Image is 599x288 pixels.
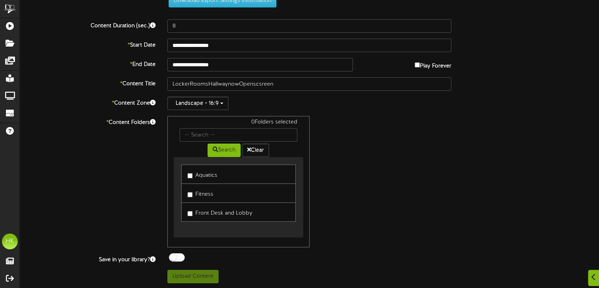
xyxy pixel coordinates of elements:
[187,192,193,197] input: Fitness
[415,58,451,70] label: Play Forever
[187,173,193,178] input: Aquatics
[14,253,161,264] label: Save in your library?
[14,19,161,30] label: Content Duration (sec.)
[180,128,297,142] input: -- Search --
[167,77,451,91] input: Title of this Content
[187,211,193,216] input: Front Desk and Lobby
[242,144,269,157] button: Clear
[208,144,241,157] button: Search
[415,62,420,67] input: Play Forever
[14,77,161,88] label: Content Title
[167,270,219,283] button: Upload Content
[2,234,18,249] div: HK
[167,97,228,110] button: Landscape - 16:9
[14,116,161,127] label: Content Folders
[14,58,161,69] label: End Date
[187,188,213,198] label: Fitness
[14,97,161,107] label: Content Zone
[187,169,217,180] label: Aquatics
[174,118,303,128] div: 0 Folders selected
[187,207,252,217] label: Front Desk and Lobby
[14,39,161,49] label: Start Date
